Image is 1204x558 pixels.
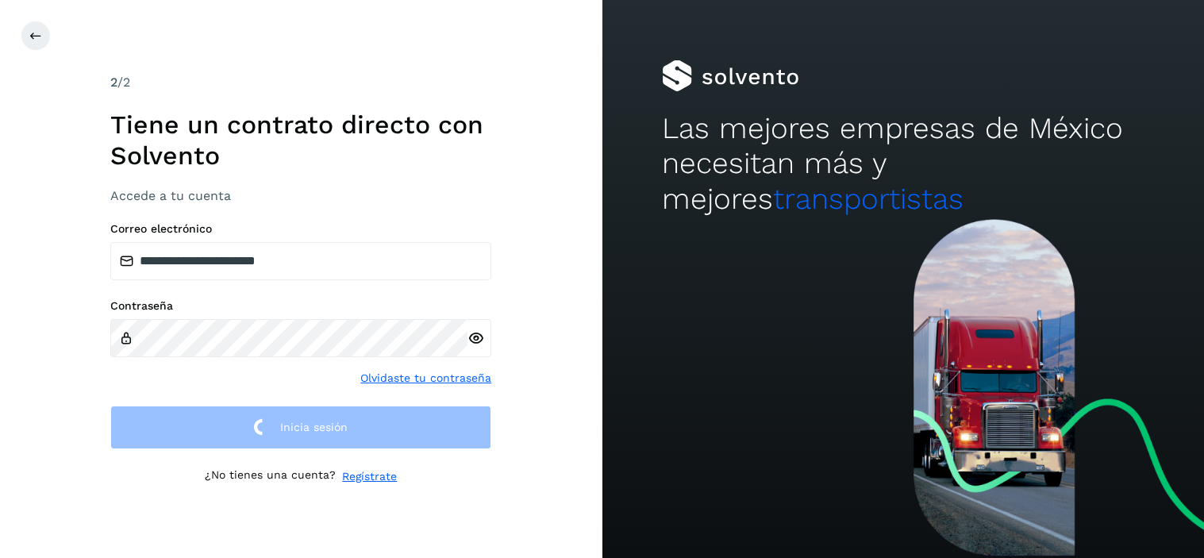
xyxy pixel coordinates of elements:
[110,222,491,236] label: Correo electrónico
[280,421,348,433] span: Inicia sesión
[360,370,491,387] a: Olvidaste tu contraseña
[110,110,491,171] h1: Tiene un contrato directo con Solvento
[110,406,491,449] button: Inicia sesión
[205,468,336,485] p: ¿No tienes una cuenta?
[773,182,964,216] span: transportistas
[110,299,491,313] label: Contraseña
[662,111,1144,217] h2: Las mejores empresas de México necesitan más y mejores
[342,468,397,485] a: Regístrate
[110,188,491,203] h3: Accede a tu cuenta
[110,75,117,90] span: 2
[110,73,491,92] div: /2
